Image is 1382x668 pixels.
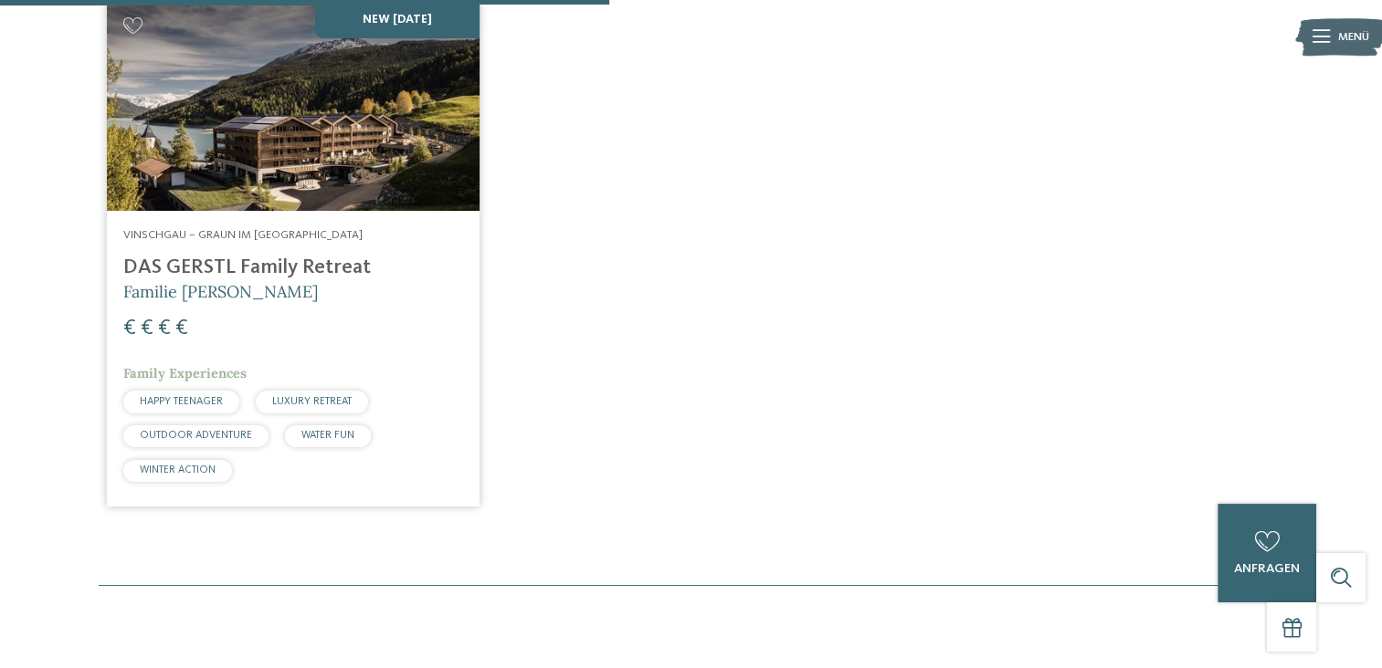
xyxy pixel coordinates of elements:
[1218,504,1316,602] a: anfragen
[1234,562,1300,575] span: anfragen
[123,229,363,241] span: Vinschgau – Graun im [GEOGRAPHIC_DATA]
[123,318,136,339] span: €
[123,256,463,280] h4: DAS GERSTL Family Retreat
[107,1,480,211] img: Familienhotels gesucht? Hier findet ihr die besten!
[272,396,352,407] span: LUXURY RETREAT
[175,318,188,339] span: €
[140,464,216,475] span: WINTER ACTION
[123,365,247,381] span: Family Experiences
[140,396,223,407] span: HAPPY TEENAGER
[107,1,480,506] a: Familienhotels gesucht? Hier findet ihr die besten! NEW [DATE] Vinschgau – Graun im [GEOGRAPHIC_D...
[123,281,318,302] span: Familie [PERSON_NAME]
[141,318,153,339] span: €
[301,430,354,441] span: WATER FUN
[140,430,252,441] span: OUTDOOR ADVENTURE
[158,318,171,339] span: €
